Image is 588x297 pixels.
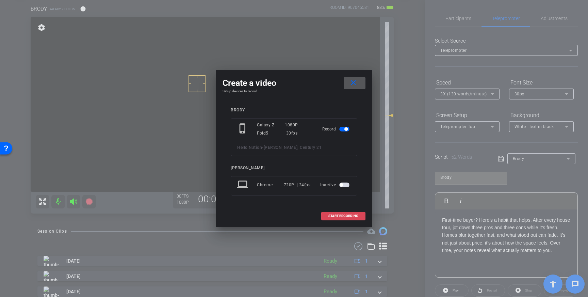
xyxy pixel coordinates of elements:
div: Record [322,121,351,137]
div: Create a video [223,77,365,89]
div: [PERSON_NAME] [231,166,357,171]
mat-icon: close [349,79,358,87]
mat-icon: laptop [237,179,249,191]
span: Hello Nation [237,145,262,150]
div: 720P | 24fps [284,179,311,191]
span: - [262,145,264,150]
span: START RECORDING [328,214,358,218]
mat-icon: phone_iphone [237,123,249,135]
div: 1080P | 30fps [285,121,312,137]
span: [PERSON_NAME], Century 21 [264,145,322,150]
button: START RECORDING [321,212,365,220]
div: Galaxy Z Fold5 [257,121,285,137]
div: Inactive [320,179,351,191]
div: BRODY [231,108,357,113]
h4: Setup devices to record [223,89,365,93]
div: Chrome [257,179,284,191]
